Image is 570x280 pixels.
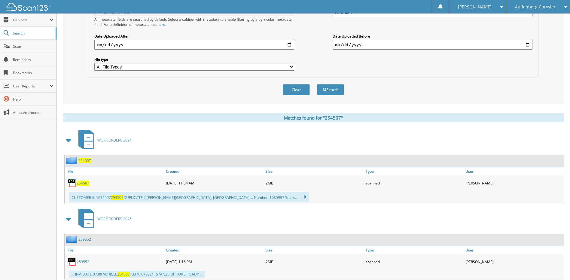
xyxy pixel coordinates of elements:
div: [PERSON_NAME] [464,256,564,268]
a: Created [164,246,264,254]
div: [PERSON_NAME] [464,177,564,189]
a: Created [164,167,264,175]
span: Announcements [13,110,53,115]
a: User [464,167,564,175]
img: folder2.png [66,157,78,164]
a: Type [364,167,464,175]
a: Size [264,246,364,254]
span: Scan [13,44,53,49]
div: All metadata fields are searched by default. Select a cabinet with metadata to enable filtering b... [94,17,294,27]
img: PDF.png [68,178,77,187]
span: WORK ORDERS 2024 [97,138,132,143]
img: folder2.png [66,236,78,243]
a: 259552 [78,237,91,242]
div: scanned [364,177,464,189]
span: 254507 [117,272,130,277]
div: Matches found for "254507" [63,113,564,122]
div: [DATE] 1:16 PM [164,256,264,268]
div: scanned [364,256,464,268]
a: File [65,167,164,175]
span: Search [13,31,53,36]
span: 254507 [111,195,123,200]
span: Bookmarks [13,70,53,75]
div: ... INV. DATE 07:09 VEHICLE T3376 67602/ 157AN25 OPTIONS: READY ... [69,271,205,278]
span: [PERSON_NAME] [458,5,492,9]
a: WORK ORDERS 2025 [75,207,132,231]
a: File [65,246,164,254]
a: Size [264,167,364,175]
img: PDF.png [68,257,77,266]
label: File type [94,57,294,62]
div: 2MB [264,256,364,268]
span: Auffenberg Chrysler [515,5,556,9]
a: here [157,22,165,27]
a: 254507 [77,181,89,186]
label: Date Uploaded Before [333,34,532,39]
button: Search [317,84,344,95]
span: Reminders [13,57,53,62]
button: Clear [283,84,310,95]
a: 254507 [78,158,91,163]
div: 2MB [264,177,364,189]
div: CUSTOMER #: 1635997 DUPLICATE 2 [PERSON_NAME][GEOGRAPHIC_DATA], [GEOGRAPHIC_DATA] ... Number: 163... [69,192,309,202]
div: [DATE] 11:54 AM [164,177,264,189]
span: WORK ORDERS 2025 [97,216,132,221]
input: start [94,40,294,50]
iframe: Chat Widget [540,251,570,280]
span: Help [13,97,53,102]
a: 259552 [77,259,89,264]
a: User [464,246,564,254]
img: scan123-logo-white.svg [6,3,51,11]
span: Cabinets [13,17,49,23]
label: Date Uploaded After [94,34,294,39]
span: User Reports [13,84,49,89]
a: WORK ORDERS 2024 [75,128,132,152]
input: end [333,40,532,50]
a: Type [364,246,464,254]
